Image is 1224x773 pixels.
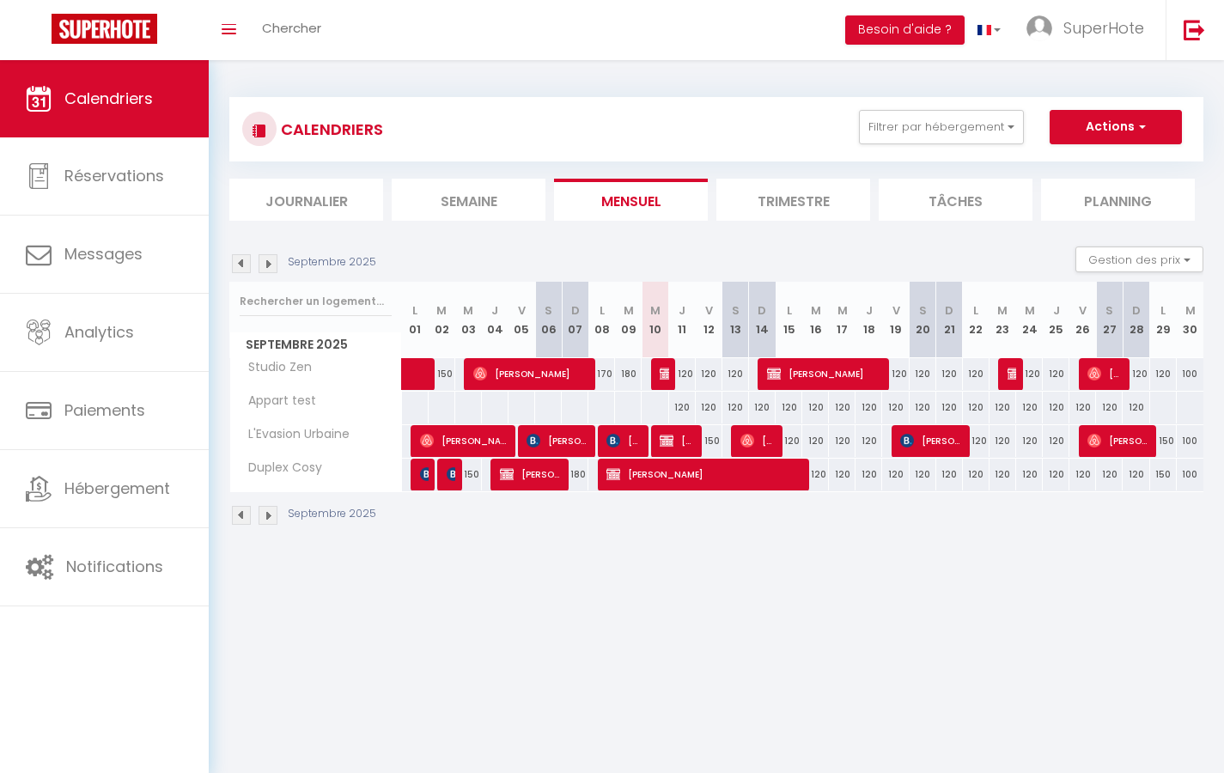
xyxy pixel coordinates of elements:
abbr: D [945,302,953,319]
li: Tâches [879,179,1032,221]
th: 01 [402,282,429,358]
button: Gestion des prix [1075,247,1203,272]
abbr: M [1185,302,1196,319]
li: Semaine [392,179,545,221]
div: 120 [1016,358,1043,390]
div: 120 [1043,358,1069,390]
span: Réservations [64,165,164,186]
div: 120 [802,459,829,490]
span: Messages [64,243,143,265]
div: 120 [1150,358,1177,390]
th: 19 [882,282,909,358]
button: Ouvrir le widget de chat LiveChat [14,7,65,58]
abbr: M [650,302,661,319]
abbr: L [787,302,792,319]
th: 02 [429,282,455,358]
th: 28 [1123,282,1149,358]
div: 120 [1096,392,1123,423]
div: 120 [882,358,909,390]
abbr: V [518,302,526,319]
span: Duplex Cosy [233,459,326,478]
div: 120 [722,358,749,390]
span: Septembre 2025 [230,332,401,357]
abbr: S [545,302,552,319]
th: 26 [1069,282,1096,358]
span: Calendriers [64,88,153,109]
div: 170 [588,358,615,390]
span: [PERSON_NAME] [900,424,962,457]
th: 06 [535,282,562,358]
div: 120 [1096,459,1123,490]
th: 10 [642,282,668,358]
abbr: M [811,302,821,319]
div: 120 [910,459,936,490]
abbr: V [892,302,900,319]
div: 150 [1150,459,1177,490]
div: 120 [829,392,856,423]
div: 120 [1069,459,1096,490]
abbr: S [732,302,740,319]
div: 100 [1177,358,1203,390]
span: Chercher [262,19,321,37]
abbr: L [600,302,605,319]
div: 120 [882,392,909,423]
div: 120 [963,459,990,490]
abbr: S [1105,302,1113,319]
div: 120 [990,459,1016,490]
th: 08 [588,282,615,358]
div: 120 [990,392,1016,423]
th: 12 [696,282,722,358]
th: 29 [1150,282,1177,358]
div: 120 [1123,459,1149,490]
th: 03 [455,282,482,358]
span: Studio Zen [233,358,316,377]
abbr: L [1160,302,1166,319]
div: 120 [696,392,722,423]
div: 120 [802,392,829,423]
th: 20 [910,282,936,358]
div: 120 [856,392,882,423]
div: 120 [990,425,1016,457]
span: [PERSON_NAME] [660,424,695,457]
li: Mensuel [554,179,708,221]
span: Appart test [233,392,320,411]
span: Patureau Léa [420,458,429,490]
div: 120 [856,459,882,490]
abbr: D [758,302,766,319]
div: 120 [1016,459,1043,490]
abbr: M [997,302,1008,319]
div: 120 [1123,358,1149,390]
th: 05 [508,282,535,358]
div: 120 [1043,459,1069,490]
span: SuperHote [1063,17,1144,39]
div: 150 [1150,425,1177,457]
div: 120 [963,425,990,457]
div: 120 [1043,392,1069,423]
abbr: L [973,302,978,319]
h3: CALENDRIERS [277,110,383,149]
div: 120 [882,459,909,490]
input: Rechercher un logement... [240,286,392,317]
span: L'Evasion Urbaine [233,425,354,444]
span: [PERSON_NAME] [606,424,642,457]
li: Planning [1041,179,1195,221]
abbr: M [1025,302,1035,319]
th: 24 [1016,282,1043,358]
div: 120 [776,392,802,423]
th: 30 [1177,282,1203,358]
div: 120 [669,392,696,423]
div: 180 [562,459,588,490]
th: 16 [802,282,829,358]
div: 120 [829,425,856,457]
th: 07 [562,282,588,358]
th: 15 [776,282,802,358]
div: 120 [1043,425,1069,457]
span: [PERSON_NAME] [767,357,882,390]
abbr: J [679,302,685,319]
abbr: M [436,302,447,319]
th: 23 [990,282,1016,358]
div: 150 [455,459,482,490]
button: Besoin d'aide ? [845,15,965,45]
span: [PERSON_NAME] [447,458,455,490]
abbr: L [412,302,417,319]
